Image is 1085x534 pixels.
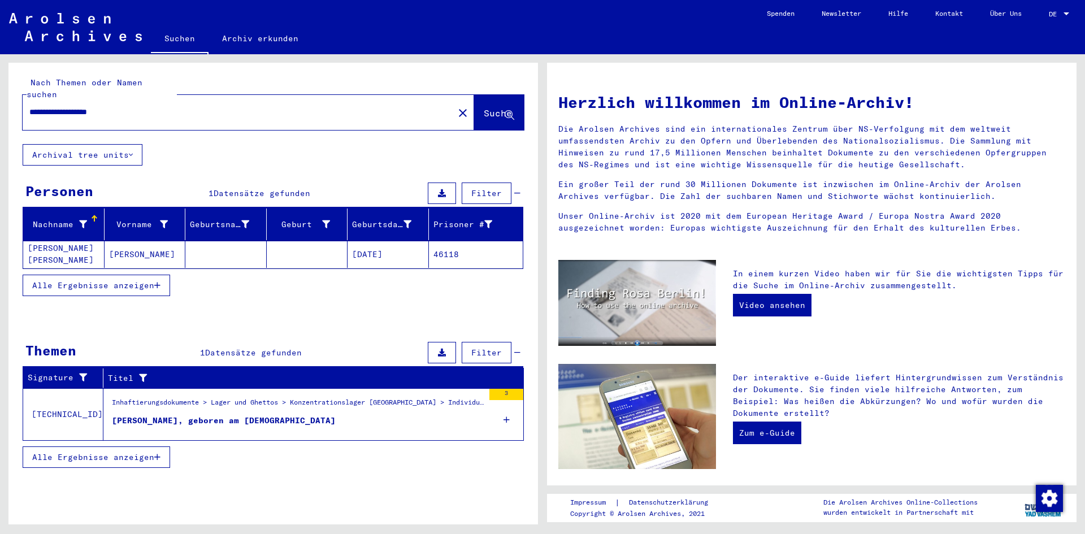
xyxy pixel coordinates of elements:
div: [PERSON_NAME], geboren am [DEMOGRAPHIC_DATA] [112,415,336,427]
mat-cell: 46118 [429,241,523,268]
a: Suchen [151,25,209,54]
mat-icon: close [456,106,470,120]
p: wurden entwickelt in Partnerschaft mit [823,507,978,518]
a: Impressum [570,497,615,509]
div: Signature [28,369,103,387]
div: Inhaftierungsdokumente > Lager und Ghettos > Konzentrationslager [GEOGRAPHIC_DATA] > Individuelle... [112,397,484,413]
button: Alle Ergebnisse anzeigen [23,446,170,468]
p: Die Arolsen Archives sind ein internationales Zentrum über NS-Verfolgung mit dem weltweit umfasse... [558,123,1065,171]
span: Alle Ergebnisse anzeigen [32,280,154,290]
span: 1 [200,348,205,358]
td: [TECHNICAL_ID] [23,388,103,440]
div: Vorname [109,219,168,231]
span: DE [1049,10,1061,18]
button: Archival tree units [23,144,142,166]
mat-cell: [DATE] [348,241,429,268]
p: Copyright © Arolsen Archives, 2021 [570,509,722,519]
span: Suche [484,107,512,119]
mat-header-cell: Vorname [105,209,186,240]
div: Signature [28,372,89,384]
a: Zum e-Guide [733,422,801,444]
a: Video ansehen [733,294,811,316]
img: Zustimmung ändern [1036,485,1063,512]
div: | [570,497,722,509]
div: Nachname [28,215,104,233]
a: Datenschutzerklärung [620,497,722,509]
span: Datensätze gefunden [214,188,310,198]
div: Titel [108,372,496,384]
div: Nachname [28,219,87,231]
p: In einem kurzen Video haben wir für Sie die wichtigsten Tipps für die Suche im Online-Archiv zusa... [733,268,1065,292]
img: eguide.jpg [558,364,716,469]
mat-header-cell: Geburtsdatum [348,209,429,240]
p: Der interaktive e-Guide liefert Hintergrundwissen zum Verständnis der Dokumente. Sie finden viele... [733,372,1065,419]
div: 3 [489,389,523,400]
div: Geburtsdatum [352,215,428,233]
img: Arolsen_neg.svg [9,13,142,41]
button: Filter [462,342,511,363]
div: Geburtsname [190,219,249,231]
p: Ein großer Teil der rund 30 Millionen Dokumente ist inzwischen im Online-Archiv der Arolsen Archi... [558,179,1065,202]
div: Titel [108,369,510,387]
div: Geburt‏ [271,219,331,231]
button: Filter [462,183,511,204]
div: Geburtsdatum [352,219,411,231]
button: Clear [452,101,474,124]
button: Suche [474,95,524,130]
img: yv_logo.png [1022,493,1065,522]
div: Zustimmung ändern [1035,484,1062,511]
h1: Herzlich willkommen im Online-Archiv! [558,90,1065,114]
div: Geburt‏ [271,215,348,233]
span: 1 [209,188,214,198]
span: Filter [471,188,502,198]
div: Themen [25,340,76,361]
span: Filter [471,348,502,358]
p: Unser Online-Archiv ist 2020 mit dem European Heritage Award / Europa Nostra Award 2020 ausgezeic... [558,210,1065,234]
div: Personen [25,181,93,201]
span: Alle Ergebnisse anzeigen [32,452,154,462]
button: Alle Ergebnisse anzeigen [23,275,170,296]
mat-header-cell: Prisoner # [429,209,523,240]
div: Prisoner # [433,219,493,231]
mat-cell: [PERSON_NAME] [PERSON_NAME] [23,241,105,268]
mat-header-cell: Nachname [23,209,105,240]
mat-header-cell: Geburt‏ [267,209,348,240]
div: Vorname [109,215,185,233]
img: video.jpg [558,260,716,346]
mat-cell: [PERSON_NAME] [105,241,186,268]
a: Archiv erkunden [209,25,312,52]
mat-label: Nach Themen oder Namen suchen [27,77,142,99]
div: Prisoner # [433,215,510,233]
div: Geburtsname [190,215,266,233]
span: Datensätze gefunden [205,348,302,358]
p: Die Arolsen Archives Online-Collections [823,497,978,507]
mat-header-cell: Geburtsname [185,209,267,240]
